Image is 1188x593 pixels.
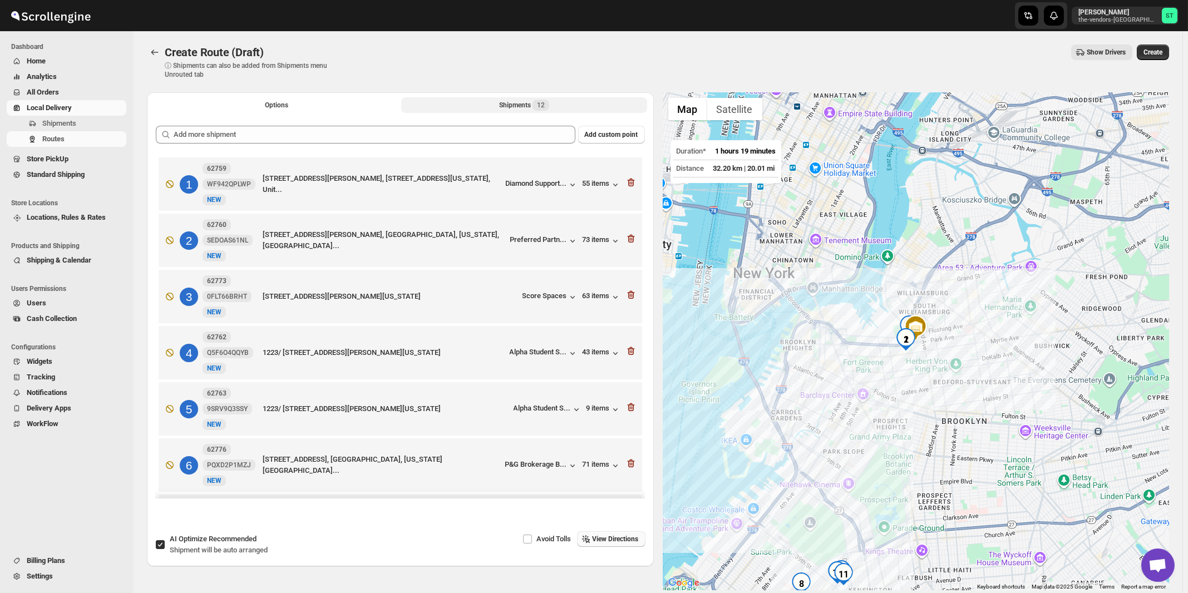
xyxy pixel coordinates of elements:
[207,292,247,301] span: 0FLT66BRHT
[207,421,221,428] span: NEW
[263,403,509,414] div: 1223/ [STREET_ADDRESS][PERSON_NAME][US_STATE]
[1071,45,1132,60] button: Show Drivers
[7,311,126,327] button: Cash Collection
[7,369,126,385] button: Tracking
[209,535,257,543] span: Recommended
[499,100,549,111] div: Shipments
[583,291,621,303] button: 63 items
[27,404,71,412] span: Delivery Apps
[207,364,221,372] span: NEW
[578,126,645,144] button: Add custom point
[1121,584,1166,590] a: Report a map error
[898,315,920,338] div: 3
[7,253,126,268] button: Shipping & Calendar
[180,231,198,250] div: 2
[676,164,704,172] span: Distance
[668,98,707,120] button: Show street map
[7,69,126,85] button: Analytics
[7,295,126,311] button: Users
[165,46,264,59] span: Create Route (Draft)
[27,299,46,307] span: Users
[510,235,578,246] button: Preferred Partn...
[147,45,162,60] button: Routes
[180,400,198,418] div: 5
[170,535,257,543] span: AI Optimize
[537,101,545,110] span: 12
[27,213,106,221] span: Locations, Rules & Rates
[7,210,126,225] button: Locations, Rules & Rates
[207,221,226,229] b: 62760
[207,477,221,485] span: NEW
[27,373,55,381] span: Tracking
[585,130,638,139] span: Add custom point
[707,98,762,120] button: Show satellite imagery
[263,347,505,358] div: 1223/ [STREET_ADDRESS][PERSON_NAME][US_STATE]
[505,460,567,468] div: P&G Brokerage B...
[263,229,506,251] div: [STREET_ADDRESS][PERSON_NAME], [GEOGRAPHIC_DATA], [US_STATE], [GEOGRAPHIC_DATA]...
[180,456,198,475] div: 6
[207,180,251,189] span: WF942QPLWP
[7,53,126,69] button: Home
[510,235,567,244] div: Preferred Partn...
[583,179,621,190] button: 55 items
[666,576,702,590] img: Google
[11,42,128,51] span: Dashboard
[514,404,582,415] button: Alpha Student S...
[830,560,852,582] div: 12
[7,553,126,569] button: Billing Plans
[510,348,567,356] div: Alpha Student S...
[666,576,702,590] a: Open this area in Google Maps (opens a new window)
[180,344,198,362] div: 4
[7,416,126,432] button: WorkFlow
[207,333,226,341] b: 62762
[1078,17,1157,23] p: the-vendors-[GEOGRAPHIC_DATA]
[27,419,58,428] span: WorkFlow
[265,101,288,110] span: Options
[147,117,654,503] div: Selected Shipments
[207,252,221,260] span: NEW
[27,256,91,264] span: Shipping & Calendar
[505,460,578,471] button: P&G Brokerage B...
[537,535,571,543] span: Avoid Tolls
[1087,48,1126,57] span: Show Drivers
[583,235,621,246] button: 73 items
[27,88,59,96] span: All Orders
[1078,8,1157,17] p: [PERSON_NAME]
[180,175,198,194] div: 1
[27,388,67,397] span: Notifications
[174,126,575,144] input: Add more shipment
[1137,45,1169,60] button: Create
[207,165,226,172] b: 62759
[207,277,226,285] b: 62773
[207,308,221,316] span: NEW
[7,131,126,147] button: Routes
[7,354,126,369] button: Widgets
[27,57,46,65] span: Home
[207,404,248,413] span: 9SRV9Q3SSY
[510,348,578,359] button: Alpha Student S...
[11,284,128,293] span: Users Permissions
[713,164,775,172] span: 32.20 km | 20.01 mi
[1032,584,1092,590] span: Map data ©2025 Google
[583,460,621,471] button: 71 items
[165,61,340,79] p: ⓘ Shipments can also be added from Shipments menu Unrouted tab
[1143,48,1162,57] span: Create
[263,291,518,302] div: [STREET_ADDRESS][PERSON_NAME][US_STATE]
[7,385,126,401] button: Notifications
[27,357,52,365] span: Widgets
[7,569,126,584] button: Settings
[522,291,578,303] button: Score Spaces
[1099,584,1115,590] a: Terms
[826,561,849,584] div: 10
[42,119,76,127] span: Shipments
[42,135,65,143] span: Routes
[977,583,1025,591] button: Keyboard shortcuts
[180,288,198,306] div: 3
[583,348,621,359] div: 43 items
[27,72,57,81] span: Analytics
[27,170,85,179] span: Standard Shipping
[895,328,917,350] div: 2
